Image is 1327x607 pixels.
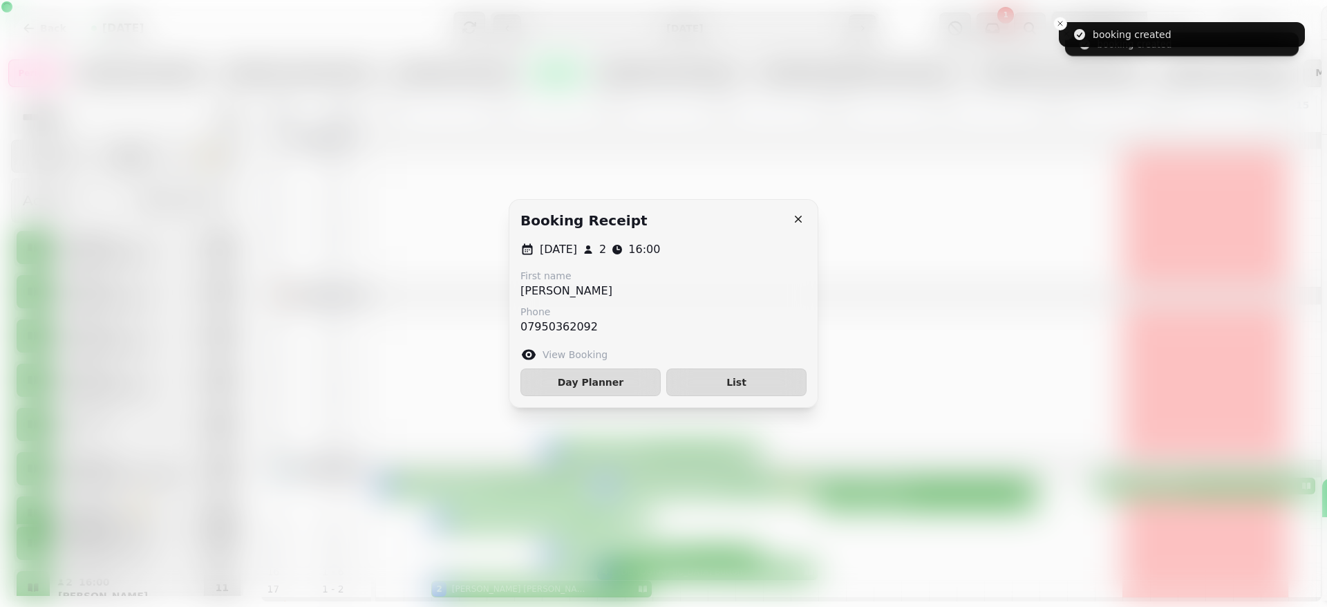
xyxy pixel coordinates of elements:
[520,319,598,335] p: 07950362092
[520,305,598,319] label: Phone
[520,269,612,283] label: First name
[599,241,606,258] p: 2
[520,368,661,396] button: Day Planner
[628,241,660,258] p: 16:00
[666,368,807,396] button: List
[678,377,795,387] span: List
[532,377,649,387] span: Day Planner
[520,283,612,299] p: [PERSON_NAME]
[520,211,648,230] h2: Booking receipt
[543,348,608,362] label: View Booking
[540,241,577,258] p: [DATE]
